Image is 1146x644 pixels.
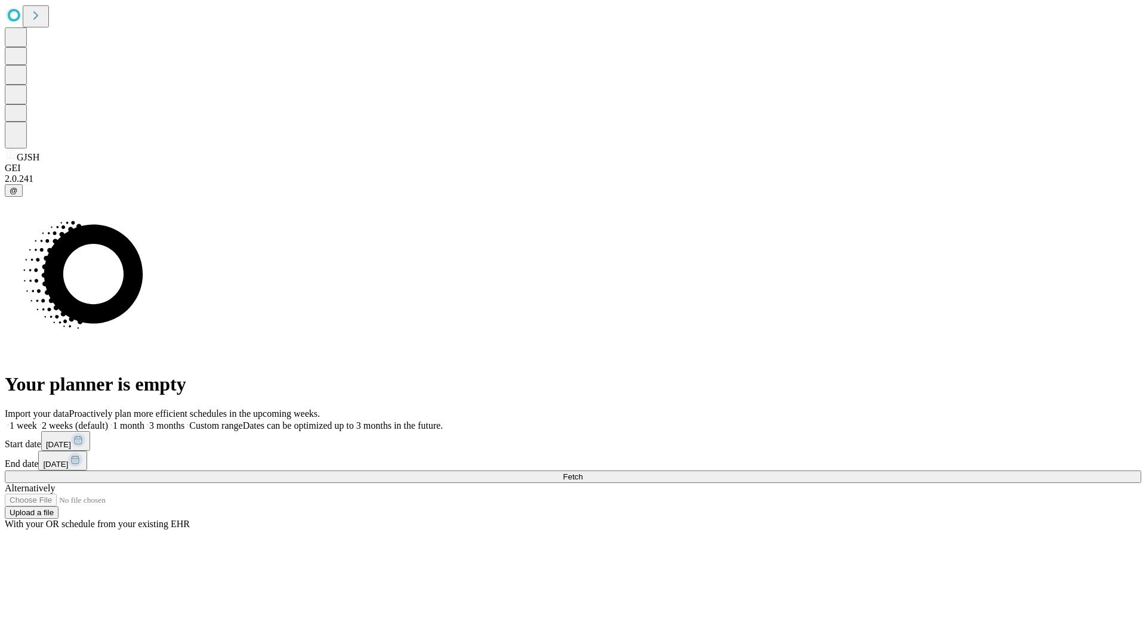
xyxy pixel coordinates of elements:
span: Import your data [5,408,69,419]
span: Fetch [563,472,583,481]
button: Upload a file [5,506,58,519]
span: 2 weeks (default) [42,420,108,431]
span: Dates can be optimized up to 3 months in the future. [243,420,443,431]
div: GEI [5,163,1141,174]
span: 3 months [149,420,184,431]
div: Start date [5,431,1141,451]
span: Custom range [189,420,242,431]
span: GJSH [17,152,39,162]
button: Fetch [5,470,1141,483]
span: [DATE] [46,440,71,449]
span: 1 month [113,420,144,431]
button: @ [5,184,23,197]
button: [DATE] [41,431,90,451]
div: End date [5,451,1141,470]
span: Proactively plan more efficient schedules in the upcoming weeks. [69,408,320,419]
button: [DATE] [38,451,87,470]
span: @ [10,186,18,195]
span: [DATE] [43,460,68,469]
span: 1 week [10,420,37,431]
h1: Your planner is empty [5,373,1141,395]
div: 2.0.241 [5,174,1141,184]
span: Alternatively [5,483,55,493]
span: With your OR schedule from your existing EHR [5,519,190,529]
